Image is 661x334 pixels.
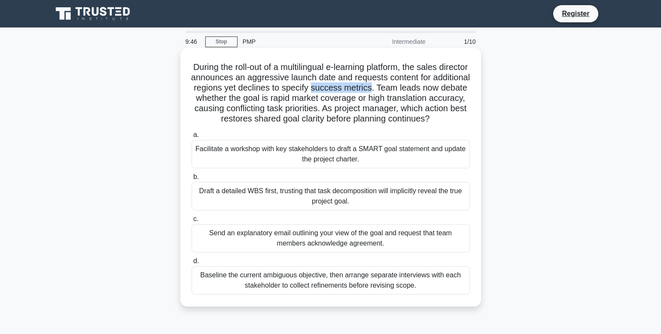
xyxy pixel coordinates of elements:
div: Send an explanatory email outlining your view of the goal and request that team members acknowled... [192,224,470,252]
span: a. [193,131,199,138]
div: 1/10 [431,33,481,50]
h5: During the roll-out of a multilingual e-learning platform, the sales director announces an aggres... [191,62,471,124]
a: Register [557,8,594,19]
div: Facilitate a workshop with key stakeholders to draft a SMART goal statement and update the projec... [192,140,470,168]
div: 9:46 [180,33,205,50]
div: Draft a detailed WBS first, trusting that task decomposition will implicitly reveal the true proj... [192,182,470,210]
span: c. [193,215,198,222]
span: b. [193,173,199,180]
div: Intermediate [356,33,431,50]
div: PMP [238,33,356,50]
div: Baseline the current ambiguous objective, then arrange separate interviews with each stakeholder ... [192,266,470,295]
a: Stop [205,36,238,47]
span: d. [193,257,199,264]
